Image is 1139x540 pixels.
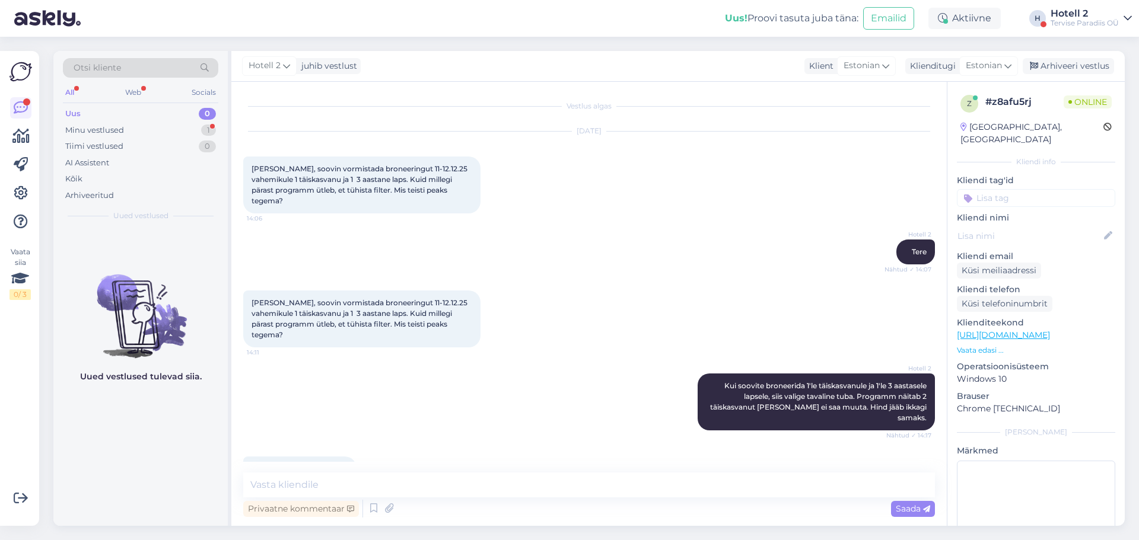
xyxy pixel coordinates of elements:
img: Askly Logo [9,60,32,83]
div: [DATE] [243,126,935,136]
span: Saada [896,503,930,514]
div: Küsi meiliaadressi [957,263,1041,279]
span: Hotell 2 [887,364,931,373]
span: Estonian [966,59,1002,72]
span: Estonian [844,59,880,72]
div: # z8afu5rj [985,95,1064,109]
div: Tiimi vestlused [65,140,123,152]
span: Online [1064,95,1112,108]
div: Minu vestlused [65,124,124,136]
div: Arhiveeri vestlus [1023,58,1114,74]
span: Tere [912,247,927,256]
p: Windows 10 [957,373,1115,385]
b: Uus! [725,12,747,24]
div: 0 / 3 [9,289,31,300]
p: Kliendi nimi [957,212,1115,224]
div: 0 [199,108,216,120]
p: Brauser [957,390,1115,402]
div: Vaata siia [9,247,31,300]
span: [PERSON_NAME], soovin vormistada broneeringut 11-12.12.25 vahemikule 1 täiskasvanu ja 1 3 aastane... [252,164,469,205]
p: Märkmed [957,445,1115,457]
div: Aktiivne [928,8,1001,29]
p: Operatsioonisüsteem [957,360,1115,373]
p: Vaata edasi ... [957,345,1115,356]
span: Hotell 2 [249,59,281,72]
p: Kliendi telefon [957,283,1115,296]
span: 14:11 [247,348,291,357]
div: [GEOGRAPHIC_DATA], [GEOGRAPHIC_DATA] [960,121,1103,146]
div: H [1029,10,1046,27]
span: 14:06 [247,214,291,223]
span: Nähtud ✓ 14:07 [885,265,931,274]
span: z [967,99,972,108]
a: [URL][DOMAIN_NAME] [957,330,1050,340]
div: [PERSON_NAME] [957,427,1115,437]
input: Lisa tag [957,189,1115,207]
div: Uus [65,108,81,120]
a: Hotell 2Tervise Paradiis OÜ [1051,9,1132,28]
span: [PERSON_NAME], soovin vormistada broneeringut 11-12.12.25 vahemikule 1 täiskasvanu ja 1 3 aastane... [252,298,469,339]
div: Küsi telefoninumbrit [957,296,1052,312]
input: Lisa nimi [957,229,1102,242]
div: Kõik [65,173,82,185]
div: Tervise Paradiis OÜ [1051,18,1119,28]
img: No chats [53,253,228,360]
div: Proovi tasuta juba täna: [725,11,858,25]
span: Kui soovite broneerida 1'le täiskasvanule ja 1'le 3 aastasele lapsele, siis valige tavaline tuba.... [710,381,928,422]
div: Klienditugi [905,60,956,72]
div: 1 [201,124,216,136]
div: Web [123,85,144,100]
span: Uued vestlused [113,210,168,221]
div: All [63,85,77,100]
p: Kliendi email [957,250,1115,263]
span: Nähtud ✓ 14:17 [886,431,931,440]
span: Hotell 2 [887,230,931,239]
div: Kliendi info [957,156,1115,167]
p: Klienditeekond [957,317,1115,329]
div: AI Assistent [65,157,109,169]
div: Hotell 2 [1051,9,1119,18]
div: juhib vestlust [297,60,357,72]
div: Vestlus algas [243,101,935,111]
div: Klient [804,60,833,72]
span: Otsi kliente [74,62,121,74]
div: Socials [189,85,218,100]
p: Chrome [TECHNICAL_ID] [957,402,1115,415]
p: Uued vestlused tulevad siia. [80,370,202,383]
div: 0 [199,140,216,152]
div: Privaatne kommentaar [243,501,359,517]
p: Kliendi tag'id [957,174,1115,187]
div: Arhiveeritud [65,190,114,202]
button: Emailid [863,7,914,30]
